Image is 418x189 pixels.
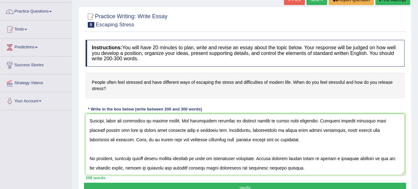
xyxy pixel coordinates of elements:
[86,73,405,98] h4: People often feel stressed and have different ways of escaping the stress and difficulties of mod...
[0,3,72,19] a: Practice Questions
[86,175,405,181] div: 209 words
[96,22,134,28] small: Escaping Stress
[86,40,405,67] h4: You will have 20 minutes to plan, write and revise an essay about the topic below. Your response ...
[92,45,122,50] b: Instructions:
[86,106,204,112] div: * Write in the box below (write between 200 and 300 words)
[0,39,72,54] a: Predictions
[86,12,167,28] h2: Practice Writing: Write Essay
[0,21,72,36] a: Tests
[0,57,72,72] a: Success Stories
[88,22,94,28] span: 5
[0,92,72,108] a: Your Account
[0,74,72,90] a: Strategy Videos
